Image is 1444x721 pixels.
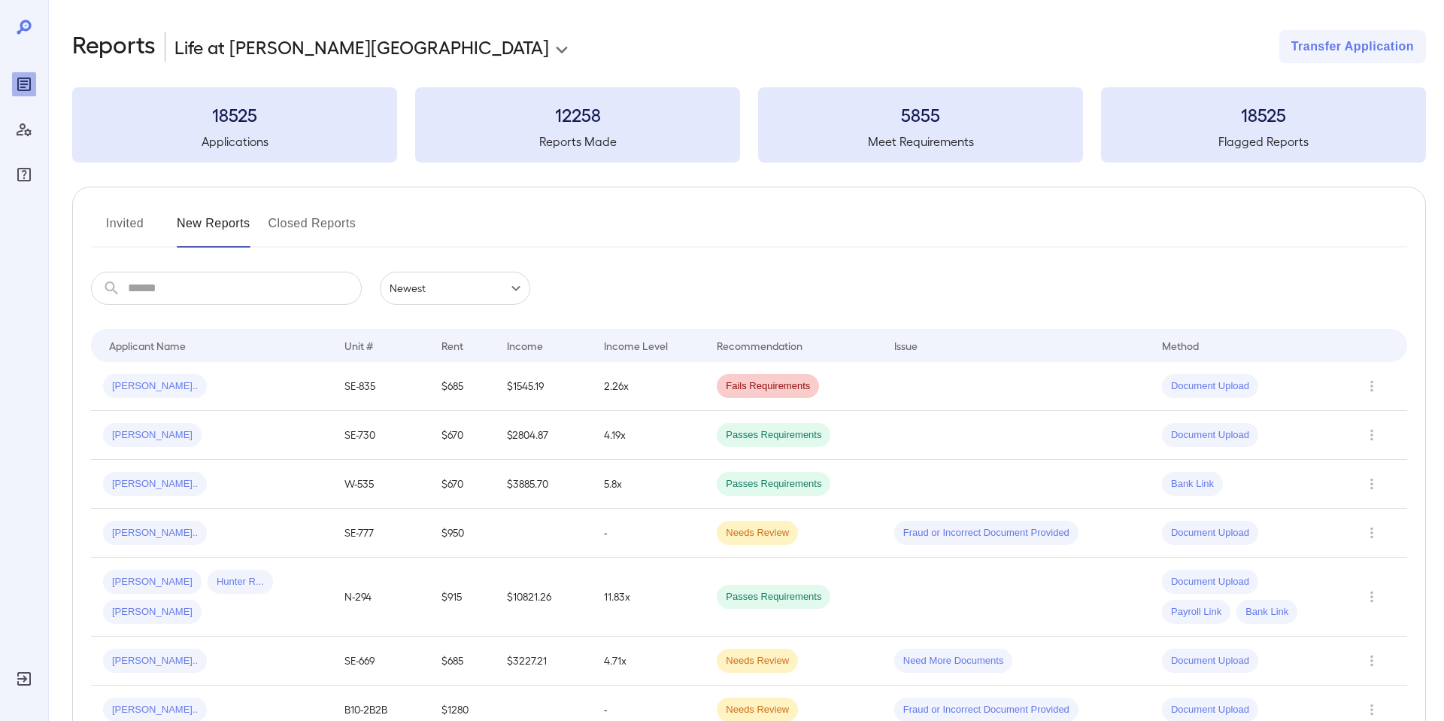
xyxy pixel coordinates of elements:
[415,102,740,126] h3: 12258
[507,336,543,354] div: Income
[717,590,830,604] span: Passes Requirements
[429,411,495,460] td: $670
[109,336,186,354] div: Applicant Name
[592,637,705,686] td: 4.71x
[332,558,429,637] td: N-294
[717,428,830,443] span: Passes Requirements
[1360,472,1384,496] button: Row Actions
[208,575,273,589] span: Hunter R...
[332,637,429,686] td: SE-669
[1162,526,1258,540] span: Document Upload
[1162,379,1258,394] span: Document Upload
[103,477,207,491] span: [PERSON_NAME]..
[429,558,495,637] td: $915
[429,362,495,411] td: $685
[894,654,1013,668] span: Need More Documents
[103,526,207,540] span: [PERSON_NAME]..
[103,703,207,717] span: [PERSON_NAME]..
[592,362,705,411] td: 2.26x
[380,272,530,305] div: Newest
[717,477,830,491] span: Passes Requirements
[592,558,705,637] td: 11.83x
[592,509,705,558] td: -
[12,667,36,691] div: Log Out
[592,411,705,460] td: 4.19x
[103,428,202,443] span: [PERSON_NAME]
[12,72,36,96] div: Reports
[592,460,705,509] td: 5.8x
[717,336,802,354] div: Recommendation
[1360,585,1384,609] button: Row Actions
[268,211,356,248] button: Closed Reports
[103,605,202,619] span: [PERSON_NAME]
[604,336,668,354] div: Income Level
[103,654,207,668] span: [PERSON_NAME]..
[177,211,250,248] button: New Reports
[1162,336,1199,354] div: Method
[758,132,1083,151] h5: Meet Requirements
[717,526,798,540] span: Needs Review
[174,35,549,59] p: Life at [PERSON_NAME][GEOGRAPHIC_DATA]
[717,703,798,717] span: Needs Review
[1360,649,1384,673] button: Row Actions
[1162,654,1258,668] span: Document Upload
[72,102,397,126] h3: 18525
[332,460,429,509] td: W-535
[495,460,592,509] td: $3885.70
[103,575,202,589] span: [PERSON_NAME]
[1162,428,1258,443] span: Document Upload
[894,336,918,354] div: Issue
[332,411,429,460] td: SE-730
[441,336,466,354] div: Rent
[758,102,1083,126] h3: 5855
[429,509,495,558] td: $950
[12,117,36,141] div: Manage Users
[429,637,495,686] td: $685
[495,362,592,411] td: $1545.19
[1360,521,1384,545] button: Row Actions
[332,362,429,411] td: SE-835
[12,163,36,187] div: FAQ
[103,379,207,394] span: [PERSON_NAME]..
[495,411,592,460] td: $2804.87
[1101,132,1426,151] h5: Flagged Reports
[1279,30,1426,63] button: Transfer Application
[415,132,740,151] h5: Reports Made
[72,30,156,63] h2: Reports
[91,211,159,248] button: Invited
[717,654,798,668] span: Needs Review
[1360,374,1384,398] button: Row Actions
[72,87,1426,163] summary: 18525Applications12258Reports Made5855Meet Requirements18525Flagged Reports
[1236,605,1297,619] span: Bank Link
[332,509,429,558] td: SE-777
[894,703,1078,717] span: Fraud or Incorrect Document Provided
[344,336,373,354] div: Unit #
[495,637,592,686] td: $3227.21
[1162,477,1223,491] span: Bank Link
[429,460,495,509] td: $670
[1162,703,1258,717] span: Document Upload
[1101,102,1426,126] h3: 18525
[1360,423,1384,447] button: Row Actions
[495,558,592,637] td: $10821.26
[717,379,819,394] span: Fails Requirements
[1162,575,1258,589] span: Document Upload
[1162,605,1230,619] span: Payroll Link
[72,132,397,151] h5: Applications
[894,526,1078,540] span: Fraud or Incorrect Document Provided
